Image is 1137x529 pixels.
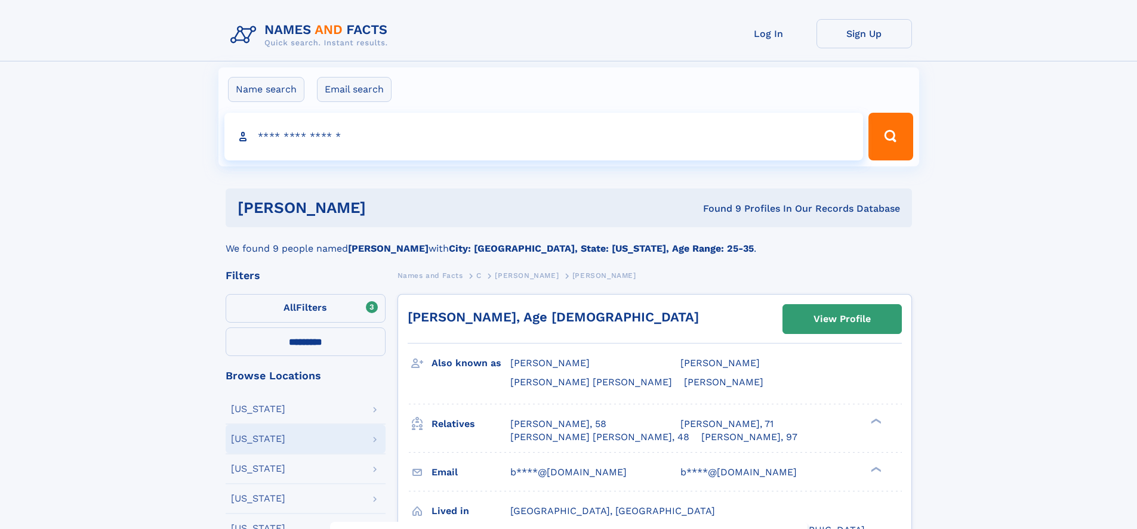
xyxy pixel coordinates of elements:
a: [PERSON_NAME], 58 [510,417,606,431]
a: [PERSON_NAME] [495,268,559,283]
span: All [284,302,296,313]
div: View Profile [814,305,871,333]
a: [PERSON_NAME], 97 [701,431,797,444]
a: Log In [721,19,816,48]
span: [PERSON_NAME] [684,376,763,388]
div: We found 9 people named with . [226,227,912,256]
span: [PERSON_NAME] [572,271,636,280]
label: Name search [228,77,304,102]
div: Found 9 Profiles In Our Records Database [534,202,900,215]
span: C [476,271,482,280]
div: ❯ [868,465,882,473]
h3: Also known as [432,353,510,373]
b: City: [GEOGRAPHIC_DATA], State: [US_STATE], Age Range: 25-35 [449,243,754,254]
label: Filters [226,294,386,323]
span: [PERSON_NAME] [495,271,559,280]
div: Browse Locations [226,370,386,381]
img: Logo Names and Facts [226,19,398,51]
h1: [PERSON_NAME] [238,200,535,215]
label: Email search [317,77,392,102]
span: [PERSON_NAME] [510,357,590,369]
span: [GEOGRAPHIC_DATA], [GEOGRAPHIC_DATA] [510,505,715,516]
h3: Relatives [432,414,510,434]
a: Sign Up [816,19,912,48]
div: ❯ [868,417,882,425]
div: Filters [226,270,386,281]
div: [US_STATE] [231,434,285,444]
span: [PERSON_NAME] [680,357,760,369]
h3: Email [432,462,510,482]
input: search input [224,113,864,160]
div: [US_STATE] [231,404,285,414]
div: [US_STATE] [231,494,285,503]
button: Search Button [868,113,913,160]
a: C [476,268,482,283]
a: [PERSON_NAME] [PERSON_NAME], 48 [510,431,689,444]
b: [PERSON_NAME] [348,243,429,254]
a: Names and Facts [398,268,463,283]
h3: Lived in [432,501,510,521]
a: View Profile [783,305,901,333]
div: [US_STATE] [231,464,285,474]
span: [PERSON_NAME] [PERSON_NAME] [510,376,672,388]
a: [PERSON_NAME], Age [DEMOGRAPHIC_DATA] [408,310,699,324]
a: [PERSON_NAME], 71 [680,417,774,431]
